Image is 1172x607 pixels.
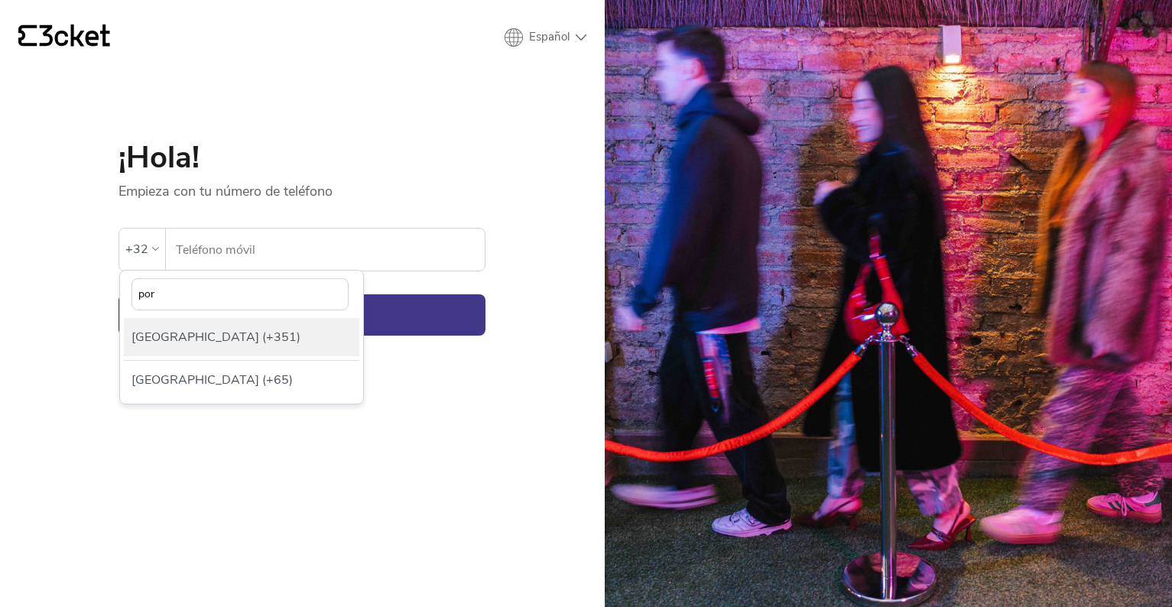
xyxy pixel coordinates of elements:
[175,229,485,271] input: Teléfono móvil
[166,229,485,271] label: Teléfono móvil
[118,294,485,336] button: Continuar
[118,142,485,173] h1: ¡Hola!
[118,274,313,290] div: El campo no es válido
[125,238,148,261] div: +32
[124,361,359,399] div: [GEOGRAPHIC_DATA] (+65)
[131,278,349,310] input: País
[18,24,110,50] a: {' '}
[118,173,485,200] p: Empieza con tu número de teléfono
[18,25,37,47] g: {' '}
[124,318,359,356] div: [GEOGRAPHIC_DATA] (+351)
